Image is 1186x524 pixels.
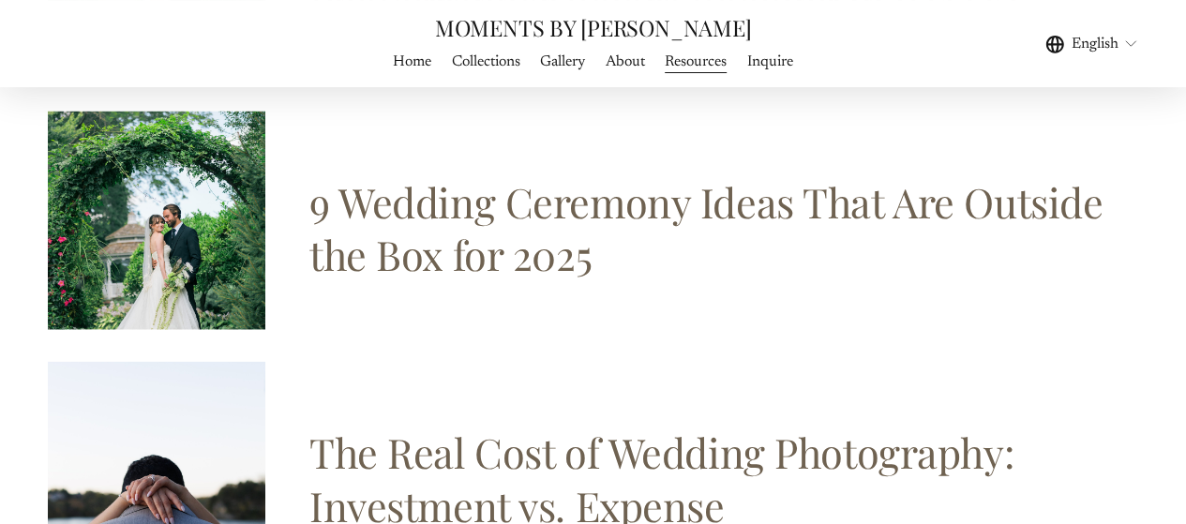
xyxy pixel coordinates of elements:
a: Home [393,49,431,74]
a: MOMENTS BY [PERSON_NAME] [435,12,751,42]
a: Inquire [747,49,793,74]
div: language picker [1045,31,1139,56]
img: 9 Wedding Ceremony Ideas That Are Outside the Box for 2025 [48,112,266,331]
a: About [606,49,645,74]
span: Gallery [540,51,585,73]
a: folder dropdown [540,49,585,74]
a: 9 Wedding Ceremony Ideas That Are Outside the Box for 2025 [309,174,1103,281]
span: English [1072,33,1118,55]
a: Collections [452,49,520,74]
a: Resources [665,49,727,74]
